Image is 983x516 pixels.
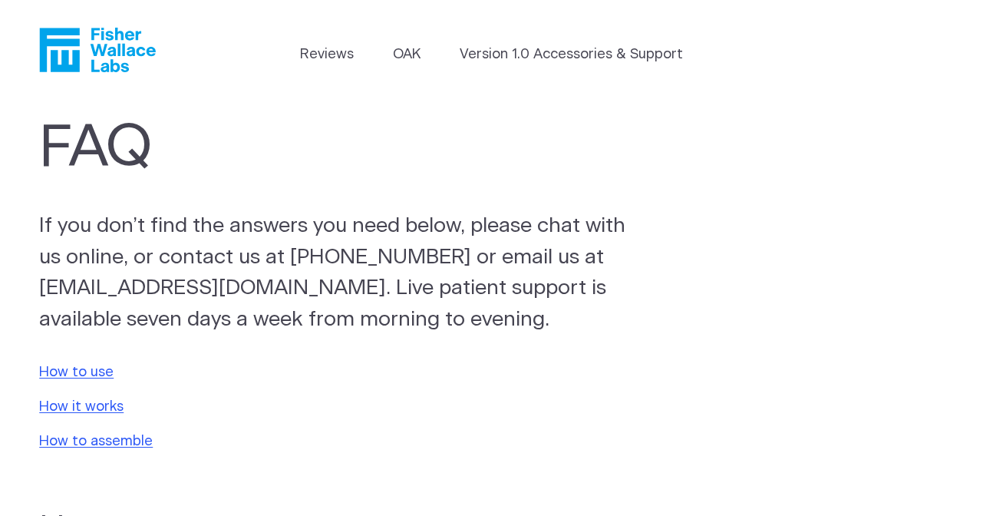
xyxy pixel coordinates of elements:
a: How to assemble [39,435,153,448]
a: Fisher Wallace [39,28,156,72]
a: How to use [39,365,114,379]
h1: FAQ [39,114,653,182]
a: Version 1.0 Accessories & Support [460,45,683,65]
a: Reviews [300,45,354,65]
a: How it works [39,400,124,414]
p: If you don’t find the answers you need below, please chat with us online, or contact us at [PHONE... [39,210,639,335]
a: OAK [393,45,421,65]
